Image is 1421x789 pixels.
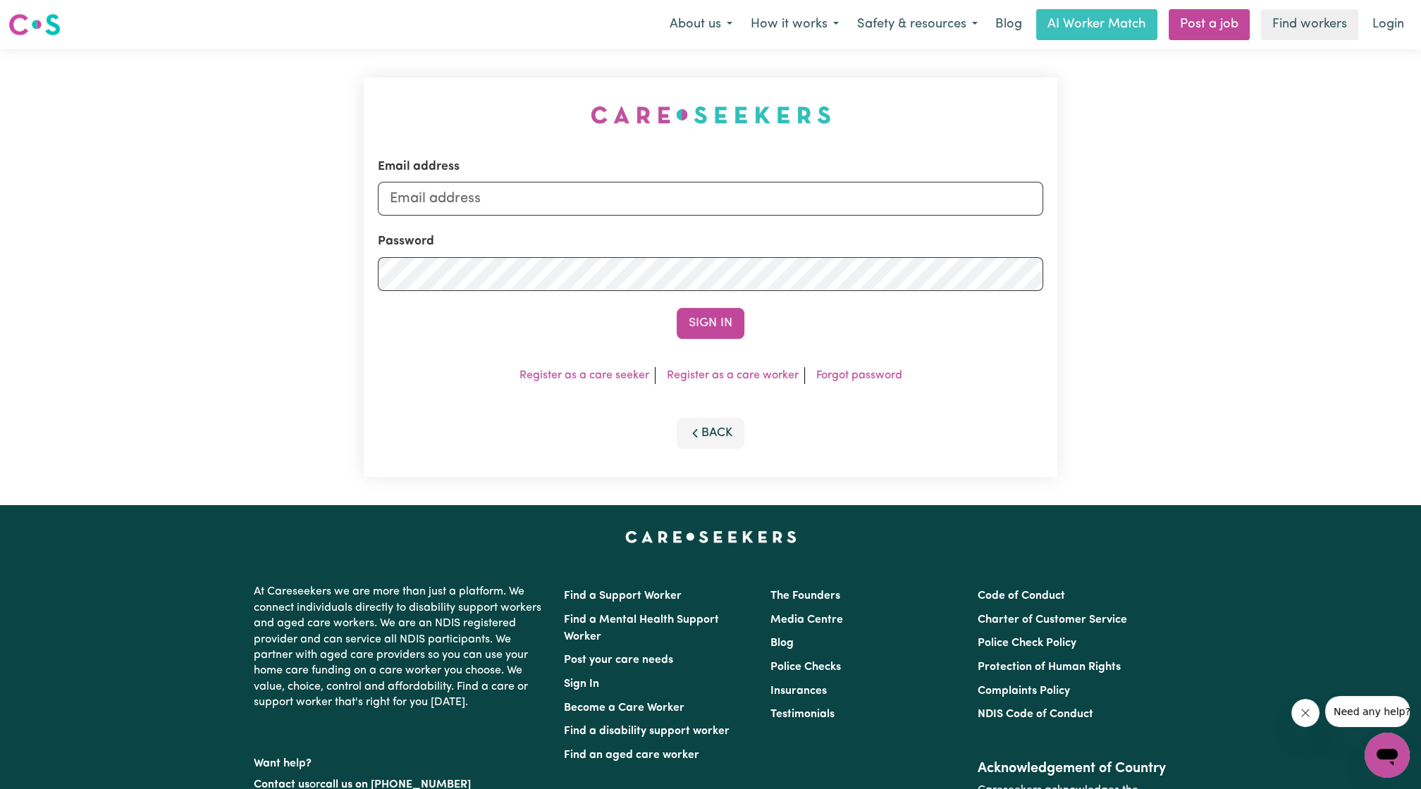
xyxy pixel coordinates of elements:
a: Find workers [1261,9,1358,40]
label: Email address [378,158,460,176]
a: AI Worker Match [1036,9,1157,40]
a: Complaints Policy [978,685,1070,697]
iframe: Close message [1291,699,1319,727]
a: Media Centre [770,614,843,626]
img: Careseekers logo [8,12,61,37]
a: NDIS Code of Conduct [978,709,1093,720]
a: Protection of Human Rights [978,661,1121,673]
button: About us [660,10,742,39]
a: Forgot password [816,370,902,381]
a: Careseekers home page [625,530,796,542]
a: Careseekers logo [8,8,61,41]
a: Register as a care seeker [519,370,649,381]
p: Want help? [254,750,547,771]
a: Become a Care Worker [564,702,684,714]
a: Find a disability support worker [564,726,730,737]
p: At Careseekers we are more than just a platform. We connect individuals directly to disability su... [254,578,547,716]
a: Post your care needs [564,654,673,666]
a: Post a job [1169,9,1250,40]
button: Safety & resources [848,10,987,39]
h2: Acknowledgement of Country [978,760,1167,777]
a: Police Checks [770,661,841,673]
a: Find a Mental Health Support Worker [564,614,719,642]
input: Email address [378,182,1043,216]
a: Login [1364,9,1413,40]
a: Insurances [770,685,827,697]
label: Password [378,232,434,251]
a: Charter of Customer Service [978,614,1127,626]
iframe: Button to launch messaging window [1365,733,1410,778]
a: Find an aged care worker [564,750,699,761]
a: Testimonials [770,709,835,720]
a: Register as a care worker [667,370,799,381]
button: Sign In [677,308,744,339]
span: Need any help? [8,10,85,21]
a: Police Check Policy [978,638,1076,649]
button: How it works [742,10,848,39]
button: Back [677,418,744,449]
a: The Founders [770,590,840,602]
a: Find a Support Worker [564,590,682,602]
a: Blog [987,9,1031,40]
a: Sign In [564,678,599,690]
a: Code of Conduct [978,590,1065,602]
iframe: Message from company [1325,696,1410,727]
a: Blog [770,638,794,649]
